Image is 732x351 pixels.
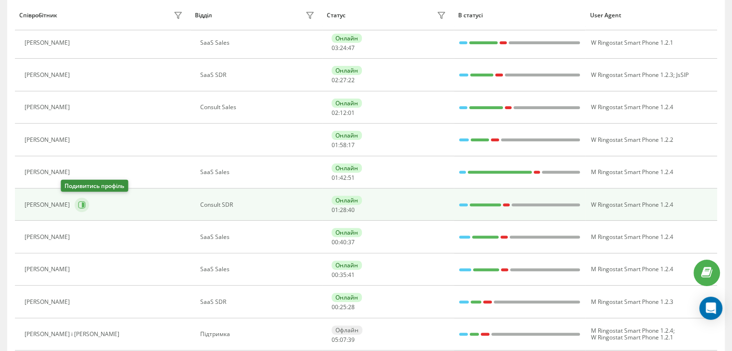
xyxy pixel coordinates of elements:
[591,201,673,209] span: W Ringostat Smart Phone 1.2.4
[332,174,338,182] span: 01
[332,272,355,278] div: : :
[348,76,355,84] span: 22
[591,103,673,111] span: W Ringostat Smart Phone 1.2.4
[591,71,673,79] span: W Ringostat Smart Phone 1.2.3
[25,72,72,78] div: [PERSON_NAME]
[332,109,338,117] span: 02
[590,12,713,19] div: User Agent
[25,266,72,273] div: [PERSON_NAME]
[340,271,347,279] span: 35
[200,266,317,273] div: SaaS Sales
[591,326,673,335] span: M Ringostat Smart Phone 1.2.4
[332,34,362,43] div: Онлайн
[340,109,347,117] span: 12
[340,336,347,344] span: 07
[348,336,355,344] span: 39
[200,299,317,305] div: SaaS SDR
[340,76,347,84] span: 27
[340,206,347,214] span: 28
[200,201,317,208] div: Consult SDR
[332,337,355,343] div: : :
[332,196,362,205] div: Онлайн
[348,206,355,214] span: 40
[25,104,72,111] div: [PERSON_NAME]
[348,174,355,182] span: 51
[340,238,347,246] span: 40
[348,44,355,52] span: 47
[332,239,355,246] div: : :
[348,141,355,149] span: 17
[200,331,317,338] div: Підтримка
[332,66,362,75] div: Онлайн
[25,39,72,46] div: [PERSON_NAME]
[348,303,355,311] span: 28
[332,228,362,237] div: Онлайн
[332,207,355,213] div: : :
[332,336,338,344] span: 05
[25,201,72,208] div: [PERSON_NAME]
[332,271,338,279] span: 00
[25,169,72,175] div: [PERSON_NAME]
[25,331,122,338] div: [PERSON_NAME] і [PERSON_NAME]
[340,303,347,311] span: 25
[676,71,688,79] span: JsSIP
[340,141,347,149] span: 58
[591,298,673,306] span: M Ringostat Smart Phone 1.2.3
[200,169,317,175] div: SaaS Sales
[200,72,317,78] div: SaaS SDR
[348,271,355,279] span: 41
[458,12,581,19] div: В статусі
[591,265,673,273] span: M Ringostat Smart Phone 1.2.4
[61,180,128,192] div: Подивитись профіль
[332,76,338,84] span: 02
[699,297,722,320] div: Open Intercom Messenger
[332,99,362,108] div: Онлайн
[25,299,72,305] div: [PERSON_NAME]
[332,142,355,149] div: : :
[591,233,673,241] span: M Ringostat Smart Phone 1.2.4
[332,77,355,84] div: : :
[340,44,347,52] span: 24
[332,326,362,335] div: Офлайн
[591,38,673,47] span: W Ringostat Smart Phone 1.2.1
[19,12,57,19] div: Співробітник
[332,261,362,270] div: Онлайн
[25,234,72,240] div: [PERSON_NAME]
[348,238,355,246] span: 37
[327,12,346,19] div: Статус
[332,131,362,140] div: Онлайн
[332,238,338,246] span: 00
[332,304,355,311] div: : :
[332,206,338,214] span: 01
[195,12,212,19] div: Відділ
[200,104,317,111] div: Consult Sales
[25,137,72,143] div: [PERSON_NAME]
[340,174,347,182] span: 42
[332,293,362,302] div: Онлайн
[591,333,673,341] span: W Ringostat Smart Phone 1.2.1
[332,175,355,181] div: : :
[332,45,355,51] div: : :
[591,136,673,144] span: W Ringostat Smart Phone 1.2.2
[332,44,338,52] span: 03
[348,109,355,117] span: 01
[200,234,317,240] div: SaaS Sales
[200,39,317,46] div: SaaS Sales
[332,163,362,173] div: Онлайн
[332,303,338,311] span: 00
[591,168,673,176] span: M Ringostat Smart Phone 1.2.4
[332,141,338,149] span: 01
[332,110,355,116] div: : :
